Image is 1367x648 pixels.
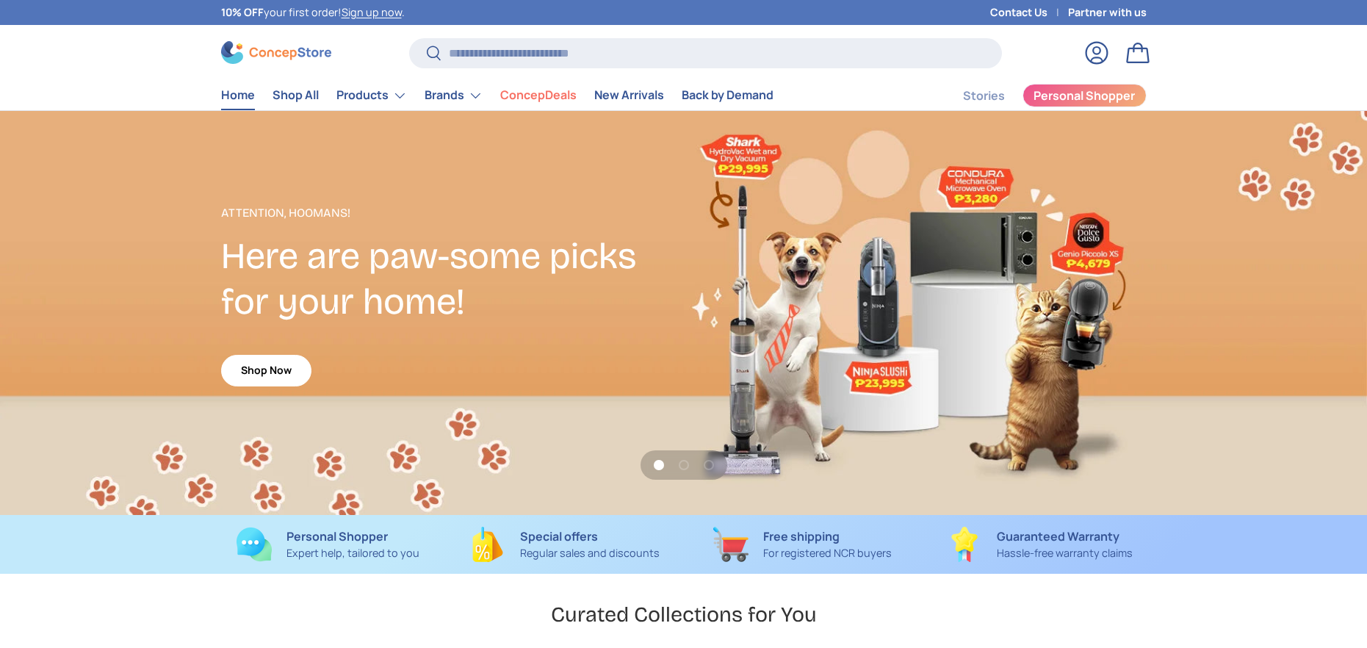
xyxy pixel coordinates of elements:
a: Free shipping For registered NCR buyers [696,527,909,562]
a: Partner with us [1068,4,1147,21]
strong: Guaranteed Warranty [997,528,1119,544]
nav: Secondary [928,81,1147,110]
a: Special offers Regular sales and discounts [458,527,672,562]
nav: Primary [221,81,773,110]
a: Shop Now [221,355,311,386]
a: New Arrivals [594,81,664,109]
a: Sign up now [342,5,402,19]
a: Stories [963,82,1005,110]
p: Regular sales and discounts [520,545,660,561]
summary: Brands [416,81,491,110]
a: Contact Us [990,4,1068,21]
strong: Special offers [520,528,598,544]
a: Guaranteed Warranty Hassle-free warranty claims [933,527,1147,562]
p: For registered NCR buyers [763,545,892,561]
p: Attention, Hoomans! [221,204,684,222]
strong: Free shipping [763,528,840,544]
strong: 10% OFF [221,5,264,19]
a: Home [221,81,255,109]
h2: Curated Collections for You [551,601,817,628]
span: Personal Shopper [1034,90,1135,101]
strong: Personal Shopper [286,528,388,544]
a: Back by Demand [682,81,773,109]
img: ConcepStore [221,41,331,64]
a: Shop All [273,81,319,109]
h2: Here are paw-some picks for your home! [221,234,684,325]
a: Brands [425,81,483,110]
summary: Products [328,81,416,110]
p: your first order! . [221,4,405,21]
a: Personal Shopper [1022,84,1147,107]
p: Hassle-free warranty claims [997,545,1133,561]
a: ConcepDeals [500,81,577,109]
p: Expert help, tailored to you [286,545,419,561]
a: Products [336,81,407,110]
a: Personal Shopper Expert help, tailored to you [221,527,435,562]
